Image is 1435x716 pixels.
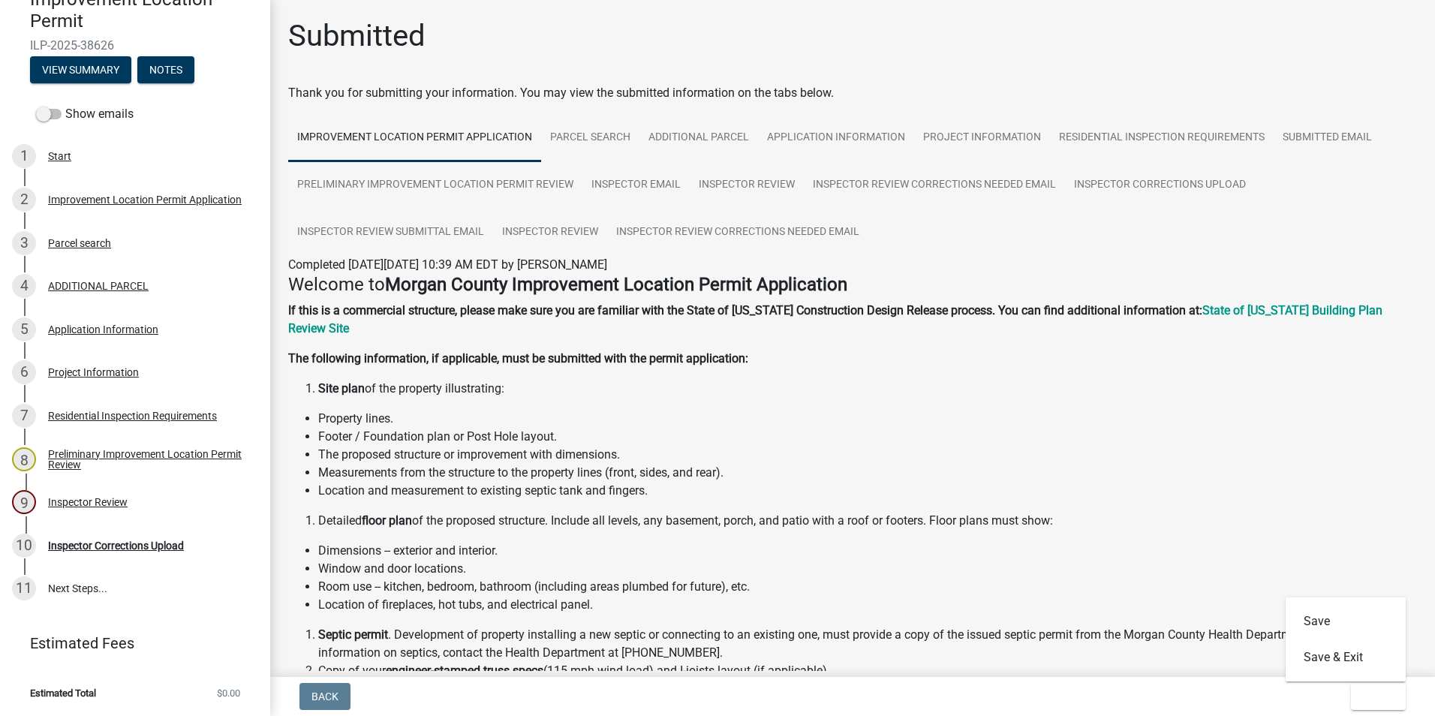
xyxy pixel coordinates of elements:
[48,449,246,470] div: Preliminary Improvement Location Permit Review
[288,84,1417,102] div: Thank you for submitting your information. You may view the submitted information on the tabs below.
[12,628,246,658] a: Estimated Fees
[12,360,36,384] div: 6
[318,446,1417,464] li: The proposed structure or improvement with dimensions.
[299,683,350,710] button: Back
[48,281,149,291] div: ADDITIONAL PARCEL
[639,114,758,162] a: ADDITIONAL PARCEL
[48,324,158,335] div: Application Information
[386,663,543,678] strong: engineer-stamped truss specs
[288,161,582,209] a: Preliminary Improvement Location Permit Review
[288,274,1417,296] h4: Welcome to
[12,404,36,428] div: 7
[48,497,128,507] div: Inspector Review
[217,688,240,698] span: $0.00
[137,56,194,83] button: Notes
[1065,161,1255,209] a: Inspector Corrections Upload
[318,381,365,396] strong: Site plan
[288,209,493,257] a: Inspector Review Submittal Email
[318,482,1417,500] li: Location and measurement to existing septic tank and fingers.
[318,560,1417,578] li: Window and door locations.
[48,194,242,205] div: Improvement Location Permit Application
[288,303,1202,317] strong: If this is a commercial structure, please make sure you are familiar with the State of [US_STATE]...
[12,317,36,341] div: 5
[12,274,36,298] div: 4
[288,114,541,162] a: Improvement Location Permit Application
[318,410,1417,428] li: Property lines.
[914,114,1050,162] a: Project Information
[12,534,36,558] div: 10
[1286,639,1406,675] button: Save & Exit
[12,188,36,212] div: 2
[1274,114,1381,162] a: Submitted Email
[12,231,36,255] div: 3
[48,151,71,161] div: Start
[318,626,1417,662] li: . Development of property installing a new septic or connecting to an existing one, must provide ...
[288,257,607,272] span: Completed [DATE][DATE] 10:39 AM EDT by [PERSON_NAME]
[318,380,1417,398] li: of the property illustrating:
[137,65,194,77] wm-modal-confirm: Notes
[12,447,36,471] div: 8
[582,161,690,209] a: Inspector Email
[48,238,111,248] div: Parcel search
[30,38,240,53] span: ILP-2025-38626
[493,209,607,257] a: Inspector Review
[30,65,131,77] wm-modal-confirm: Summary
[1050,114,1274,162] a: Residential Inspection Requirements
[318,578,1417,596] li: Room use -- kitchen, bedroom, bathroom (including areas plumbed for future), etc.
[1286,597,1406,681] div: Exit
[318,428,1417,446] li: Footer / Foundation plan or Post Hole layout.
[607,209,868,257] a: Inspector Review Corrections Needed Email
[48,540,184,551] div: Inspector Corrections Upload
[48,367,139,378] div: Project Information
[48,411,217,421] div: Residential Inspection Requirements
[288,18,426,54] h1: Submitted
[318,542,1417,560] li: Dimensions -- exterior and interior.
[804,161,1065,209] a: Inspector Review Corrections Needed Email
[318,596,1417,614] li: Location of fireplaces, hot tubs, and electrical panel.
[690,161,804,209] a: Inspector Review
[288,351,748,366] strong: The following information, if applicable, must be submitted with the permit application:
[30,688,96,698] span: Estimated Total
[12,576,36,600] div: 11
[1363,690,1385,702] span: Exit
[1351,683,1406,710] button: Exit
[12,144,36,168] div: 1
[318,662,1417,680] li: Copy of your (115 mph wind load) and I-joists layout (if applicable).
[12,490,36,514] div: 9
[1286,603,1406,639] button: Save
[541,114,639,162] a: Parcel search
[318,512,1417,530] li: Detailed of the proposed structure. Include all levels, any basement, porch, and patio with a roo...
[36,105,134,123] label: Show emails
[288,303,1382,335] a: State of [US_STATE] Building Plan Review Site
[385,274,847,295] strong: Morgan County Improvement Location Permit Application
[311,690,338,702] span: Back
[318,464,1417,482] li: Measurements from the structure to the property lines (front, sides, and rear).
[362,513,412,528] strong: floor plan
[758,114,914,162] a: Application Information
[318,627,388,642] strong: Septic permit
[30,56,131,83] button: View Summary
